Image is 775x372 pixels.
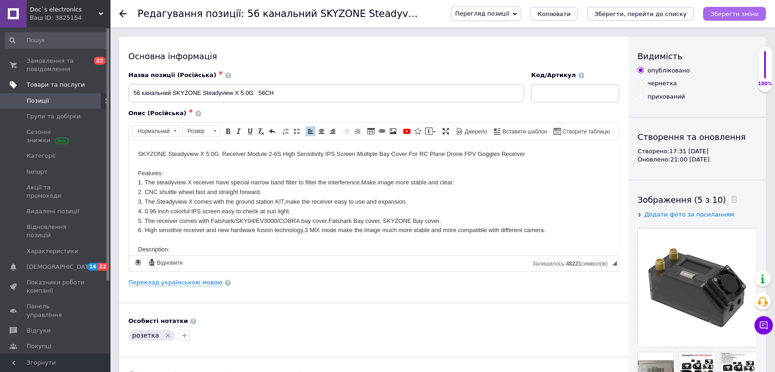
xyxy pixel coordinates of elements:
span: Відновлення позицій [27,223,85,239]
button: Копіювати [530,7,578,21]
span: Відновити [155,259,183,267]
a: Вставити повідомлення [424,126,437,136]
button: Чат з покупцем [754,316,773,334]
div: 100% Якість заповнення [757,46,773,92]
span: ✱ [219,70,223,76]
a: Джерело [454,126,489,136]
a: Підкреслений (Ctrl+U) [245,126,255,136]
input: Пошук [5,32,108,49]
span: Імпорт [27,168,48,176]
h1: Редагування позиції: 56 канальний SKYZONE Steadyview X 5.0G 56CH [138,8,489,19]
a: Створити таблицю [552,126,611,136]
i: Зберегти зміни [710,11,758,17]
span: Джерело [463,128,487,136]
a: По центру [316,126,327,136]
div: Зображення (5 з 10) [637,194,757,205]
a: Курсив (Ctrl+I) [234,126,244,136]
span: Відгуки [27,327,50,335]
iframe: Редактор, F09C852B-D52E-4ABE-9FEA-56699590C2AF [129,140,619,255]
span: Doc`s electronics [30,6,99,14]
div: Повернутися назад [119,10,127,17]
span: Перегляд позиції [455,10,509,17]
div: прихований [648,93,685,101]
span: Опис (Російська) [128,110,187,117]
a: Таблиця [366,126,376,136]
a: Зробити резервну копію зараз [133,257,143,267]
a: Вставити/видалити маркований список [292,126,302,136]
b: Особисті нотатки [128,317,188,324]
span: 48221 [566,261,581,267]
p: SKYZONE Steadyview X 5.0G Receiver Module 2-6S High Sensitivity IPS Screen Multiple Bay Cover For... [9,9,481,343]
span: Характеристики [27,247,78,255]
input: Наприклад, H&M жіноча сукня зелена 38 розмір вечірня максі з блискітками [128,84,524,102]
a: По лівому краю [305,126,316,136]
span: Видалені позиції [27,207,79,216]
a: Жирний (Ctrl+B) [223,126,233,136]
span: Вставити шаблон [501,128,548,136]
div: Створено: 17:31 [DATE] [637,147,757,155]
span: Додати фото за посиланням [644,211,734,218]
span: Позиції [27,97,49,105]
span: Товари та послуги [27,81,85,89]
a: Нормальний [133,126,180,137]
body: Редактор, F09C852B-D52E-4ABE-9FEA-56699590C2AF [9,9,481,359]
span: Акції та промокоди [27,183,85,200]
a: Вставити/видалити нумерований список [281,126,291,136]
div: Видимість [637,50,757,62]
a: Видалити форматування [256,126,266,136]
a: Вставити/Редагувати посилання (Ctrl+L) [377,126,387,136]
div: Оновлено: 21:00 [DATE] [637,155,757,164]
a: Зменшити відступ [341,126,351,136]
a: Вставити шаблон [493,126,549,136]
a: Максимізувати [441,126,451,136]
a: Повернути (Ctrl+Z) [267,126,277,136]
div: Основна інформація [128,50,619,62]
a: Збільшити відступ [352,126,362,136]
span: Назва позиції (Російська) [128,72,216,78]
span: [DEMOGRAPHIC_DATA] [27,263,94,271]
div: Кiлькiсть символiв [532,258,612,267]
span: Розмір [183,126,210,136]
span: Створити таблицю [561,128,610,136]
a: По правому краю [327,126,338,136]
div: Створення та оновлення [637,131,757,143]
a: Додати відео з YouTube [402,126,412,136]
a: Відновити [147,257,184,267]
a: Переклад українською мовою [128,279,222,286]
i: Зберегти, перейти до списку [594,11,686,17]
span: Копіювати [537,11,570,17]
span: Покупці [27,342,51,350]
span: 16 [87,263,98,271]
span: Замовлення та повідомлення [27,57,85,73]
div: опубліковано [648,67,690,75]
div: Ваш ID: 3825154 [30,14,110,22]
span: Панель управління [27,302,85,319]
span: 22 [94,57,105,65]
svg: Видалити мітку [164,332,172,339]
div: чернетка [648,79,677,88]
span: Потягніть для зміни розмірів [612,261,617,266]
span: Сезонні знижки [27,128,85,144]
span: Код/Артикул [531,72,576,78]
span: розетка [132,332,159,339]
button: Зберегти зміни [703,7,766,21]
span: ✱ [189,108,193,114]
span: Групи та добірки [27,112,81,121]
div: 100% [758,81,772,87]
a: Вставити іконку [413,126,423,136]
span: Категорії [27,152,55,160]
a: Розмір [183,126,220,137]
span: Нормальний [133,126,171,136]
a: Зображення [388,126,398,136]
span: Показники роботи компанії [27,278,85,295]
span: 22 [98,263,108,271]
button: Зберегти, перейти до списку [587,7,694,21]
